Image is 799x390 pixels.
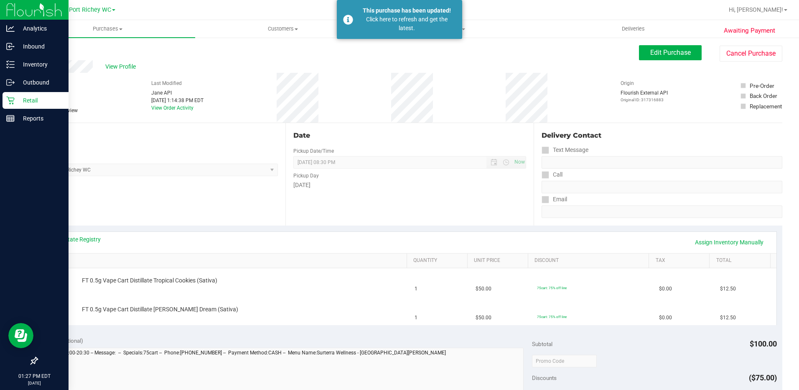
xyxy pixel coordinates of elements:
[196,25,370,33] span: Customers
[6,24,15,33] inline-svg: Analytics
[690,235,769,249] a: Assign Inventory Manually
[15,41,65,51] p: Inbound
[15,59,65,69] p: Inventory
[6,114,15,123] inline-svg: Reports
[358,15,456,33] div: Click here to refresh and get the latest.
[720,46,782,62] button: Cancel Purchase
[51,235,101,244] a: View State Registry
[724,26,775,36] span: Awaiting Payment
[151,105,193,111] a: View Order Activity
[15,23,65,33] p: Analytics
[534,257,646,264] a: Discount
[358,6,456,15] div: This purchase has been updated!
[55,6,111,13] span: New Port Richey WC
[6,60,15,69] inline-svg: Inventory
[621,80,634,87] label: Origin
[542,193,567,205] label: Email
[105,62,139,71] span: View Profile
[293,131,527,141] div: Date
[537,315,567,319] span: 75cart: 75% off line
[729,6,783,13] span: Hi, [PERSON_NAME]!
[151,80,182,87] label: Last Modified
[537,286,567,290] span: 75cart: 75% off line
[20,25,195,33] span: Purchases
[37,131,278,141] div: Location
[542,169,562,181] label: Call
[4,372,65,380] p: 01:27 PM EDT
[82,305,238,313] span: FT 0.5g Vape Cart Distillate [PERSON_NAME] Dream (Sativa)
[8,323,33,348] iframe: Resource center
[82,277,217,285] span: FT 0.5g Vape Cart Distillate Tropical Cookies (Sativa)
[542,156,782,169] input: Format: (999) 999-9999
[6,42,15,51] inline-svg: Inbound
[413,257,464,264] a: Quantity
[151,89,204,97] div: Jane API
[474,257,524,264] a: Unit Price
[49,257,403,264] a: SKU
[15,77,65,87] p: Outbound
[542,131,782,141] div: Delivery Contact
[720,285,736,293] span: $12.50
[716,257,767,264] a: Total
[749,373,777,382] span: ($75.00)
[750,92,777,100] div: Back Order
[476,285,491,293] span: $50.00
[476,314,491,322] span: $50.00
[750,82,774,90] div: Pre-Order
[720,314,736,322] span: $12.50
[659,285,672,293] span: $0.00
[6,96,15,105] inline-svg: Retail
[650,49,691,56] span: Edit Purchase
[4,380,65,386] p: [DATE]
[542,181,782,193] input: Format: (999) 999-9999
[6,78,15,87] inline-svg: Outbound
[293,147,334,155] label: Pickup Date/Time
[750,339,777,348] span: $100.00
[293,181,527,190] div: [DATE]
[15,95,65,105] p: Retail
[542,144,588,156] label: Text Message
[532,370,557,385] span: Discounts
[293,172,319,180] label: Pickup Day
[415,285,417,293] span: 1
[15,113,65,123] p: Reports
[195,20,370,38] a: Customers
[532,355,597,367] input: Promo Code
[621,89,668,103] div: Flourish External API
[750,102,782,110] div: Replacement
[656,257,706,264] a: Tax
[621,97,668,103] p: Original ID: 317316883
[639,45,702,60] button: Edit Purchase
[659,314,672,322] span: $0.00
[546,20,721,38] a: Deliveries
[532,341,552,347] span: Subtotal
[20,20,195,38] a: Purchases
[415,314,417,322] span: 1
[611,25,656,33] span: Deliveries
[151,97,204,104] div: [DATE] 1:14:38 PM EDT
